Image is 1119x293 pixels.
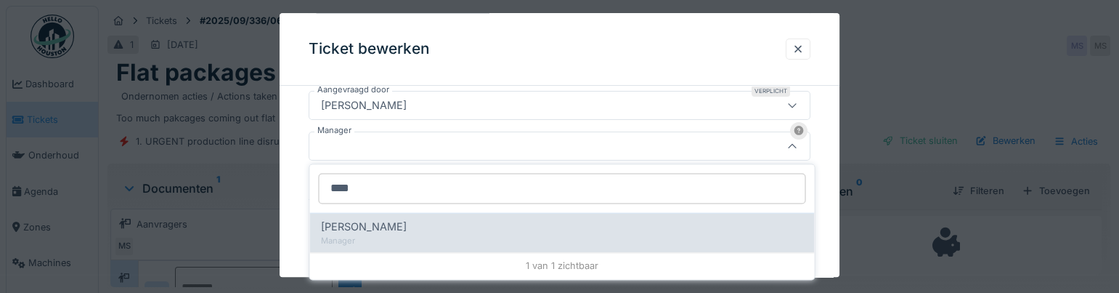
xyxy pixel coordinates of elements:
[314,124,354,137] label: Manager
[315,97,412,113] div: [PERSON_NAME]
[309,253,814,279] div: 1 van 1 zichtbaar
[314,84,392,96] label: Aangevraagd door
[321,219,407,235] span: [PERSON_NAME]
[321,235,802,247] div: Manager
[309,40,430,58] h3: Ticket bewerken
[752,85,790,97] div: Verplicht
